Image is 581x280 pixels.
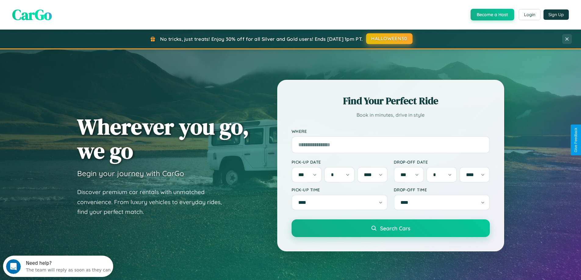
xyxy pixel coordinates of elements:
[77,115,249,163] h1: Wherever you go, we go
[519,9,540,20] button: Login
[292,187,388,192] label: Pick-up Time
[394,159,490,165] label: Drop-off Date
[574,128,578,152] div: Give Feedback
[2,2,113,19] div: Open Intercom Messenger
[23,5,108,10] div: Need help?
[292,129,490,134] label: Where
[543,9,569,20] button: Sign Up
[160,36,363,42] span: No tricks, just treats! Enjoy 30% off for all Silver and Gold users! Ends [DATE] 1pm PT.
[292,94,490,108] h2: Find Your Perfect Ride
[380,225,410,232] span: Search Cars
[3,256,113,277] iframe: Intercom live chat discovery launcher
[292,159,388,165] label: Pick-up Date
[292,111,490,119] p: Book in minutes, drive in style
[6,259,21,274] iframe: Intercom live chat
[77,187,230,217] p: Discover premium car rentals with unmatched convenience. From luxury vehicles to everyday rides, ...
[292,219,490,237] button: Search Cars
[394,187,490,192] label: Drop-off Time
[471,9,514,20] button: Become a Host
[23,10,108,16] div: The team will reply as soon as they can
[77,169,184,178] h3: Begin your journey with CarGo
[12,5,52,25] span: CarGo
[366,33,413,44] button: HALLOWEEN30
